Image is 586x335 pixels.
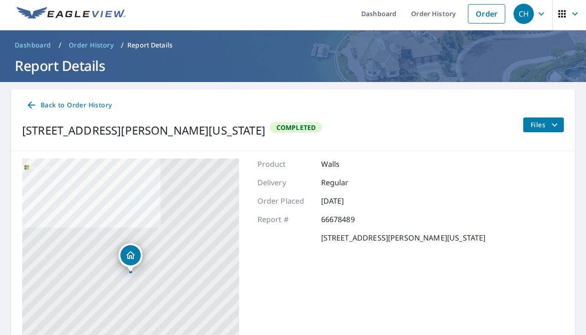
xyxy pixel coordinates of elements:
[257,177,313,188] p: Delivery
[127,41,173,50] p: Report Details
[321,177,377,188] p: Regular
[523,118,564,132] button: filesDropdownBtn-66678489
[531,119,560,130] span: Files
[22,97,115,114] a: Back to Order History
[15,41,51,50] span: Dashboard
[321,232,486,243] p: [STREET_ADDRESS][PERSON_NAME][US_STATE]
[468,4,505,24] a: Order
[11,38,55,53] a: Dashboard
[121,40,124,51] li: /
[17,7,126,21] img: EV Logo
[69,41,114,50] span: Order History
[65,38,117,53] a: Order History
[271,123,321,132] span: Completed
[257,214,313,225] p: Report #
[321,214,377,225] p: 66678489
[22,122,265,139] div: [STREET_ADDRESS][PERSON_NAME][US_STATE]
[11,56,575,75] h1: Report Details
[119,243,143,272] div: Dropped pin, building 1, Residential property, 45 Fairway Meadows Ct Oregon, WI 53575
[257,159,313,170] p: Product
[26,100,112,111] span: Back to Order History
[514,4,534,24] div: CH
[257,195,313,206] p: Order Placed
[321,195,377,206] p: [DATE]
[321,159,377,170] p: Walls
[59,40,61,51] li: /
[11,38,575,53] nav: breadcrumb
